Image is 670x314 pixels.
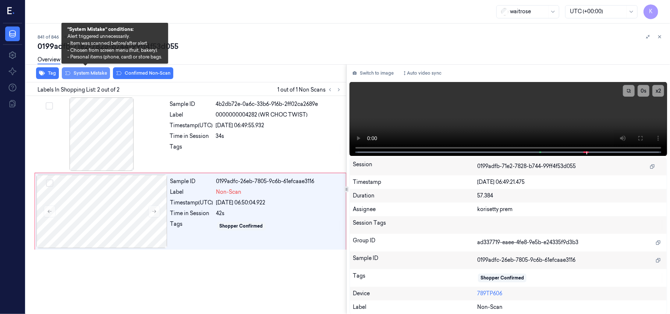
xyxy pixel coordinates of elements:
div: 0199adfc-26eb-7805-9c6b-61efcaae3116 [216,178,341,185]
div: [DATE] 06:49:21.475 [477,178,664,186]
div: 57.384 [477,192,664,200]
div: Session Tags [353,219,477,231]
div: 0199adfb-71e2-7828-b744-99ff4f53d055 [38,41,664,51]
a: Overview [38,56,60,64]
div: [DATE] 06:49:55.932 [216,122,342,129]
span: 0199adfb-71e2-7828-b744-99ff4f53d055 [477,163,576,170]
div: 789TP606 [477,290,664,297]
div: Label [353,303,477,311]
div: Group ID [353,237,477,249]
button: x2 [652,85,664,97]
div: 42s [216,210,341,217]
button: Auto video sync [400,67,444,79]
div: Time in Session [170,210,213,217]
span: 841 of 846 [38,34,59,40]
span: ad337719-eaee-4fe8-9e5b-e24335f9d3b3 [477,239,578,246]
div: Label [170,111,213,119]
div: Device [353,290,477,297]
div: korisetty prem [477,206,664,213]
div: Timestamp (UTC) [170,199,213,207]
div: Label [170,188,213,196]
span: Non-Scan [216,188,242,196]
span: Labels In Shopping List: 2 out of 2 [38,86,120,94]
div: Sample ID [170,178,213,185]
div: 34s [216,132,342,140]
span: 0199adfc-26eb-7805-9c6b-61efcaae3116 [477,256,575,264]
div: Tags [170,220,213,232]
div: [DATE] 06:50:04.922 [216,199,341,207]
div: Shopper Confirmed [481,275,524,281]
div: Session [353,161,477,172]
button: Select row [46,179,53,187]
div: Sample ID [353,254,477,266]
button: K [644,4,658,19]
div: Duration [353,192,477,200]
span: 1 out of 1 Non Scans [277,85,343,94]
div: Timestamp [353,178,477,186]
div: 4b2db72e-0a6c-33b6-916b-2ff02ca2689e [216,100,342,108]
div: Shopper Confirmed [220,223,263,229]
div: Sample ID [170,100,213,108]
div: Tags [170,143,213,155]
span: Non-Scan [477,303,503,311]
button: Tag [36,67,59,79]
span: 0000000004282 (WR CHOC TWIST) [216,111,308,119]
div: Timestamp (UTC) [170,122,213,129]
button: Confirmed Non-Scan [113,67,173,79]
div: Assignee [353,206,477,213]
button: Switch to image [350,67,397,79]
div: Tags [353,272,477,284]
div: Time in Session [170,132,213,140]
button: 0s [638,85,649,97]
button: System Mistake [62,67,110,79]
button: Select row [46,102,53,110]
